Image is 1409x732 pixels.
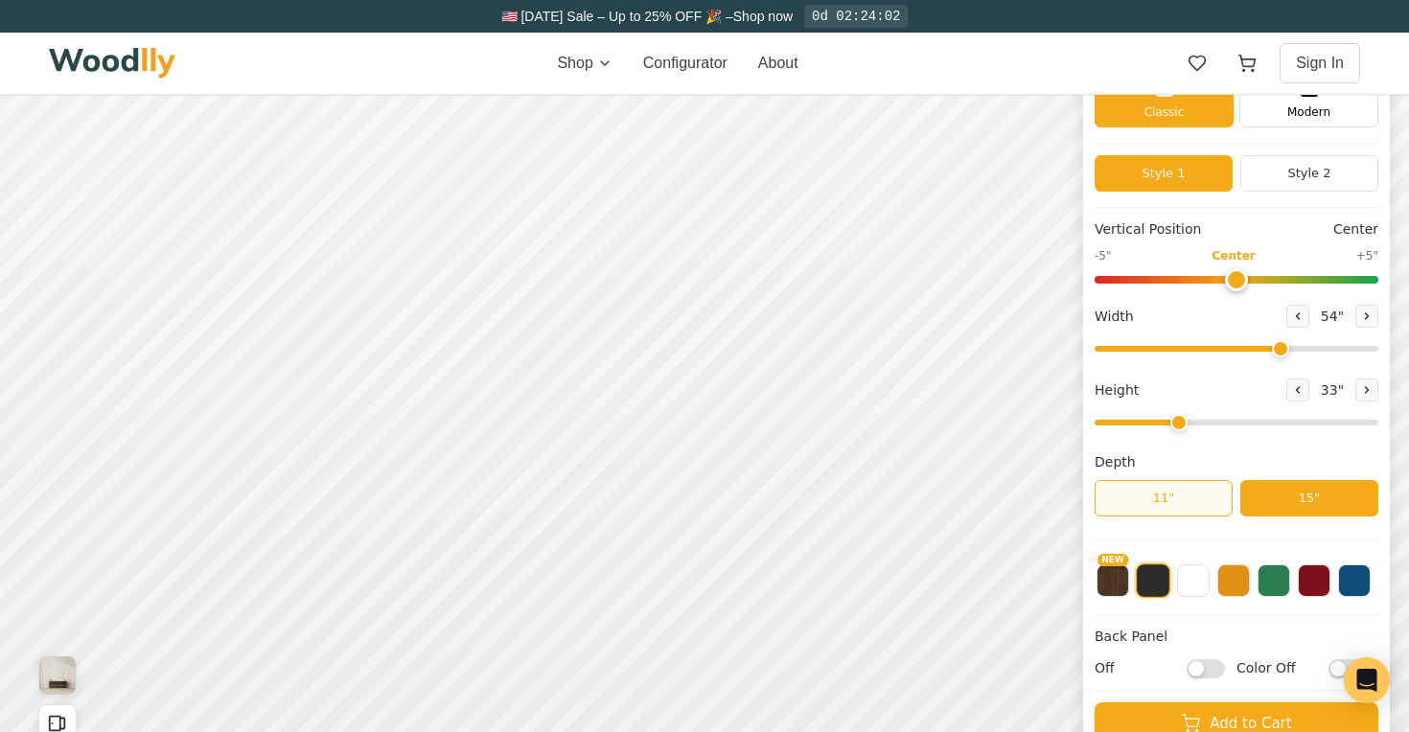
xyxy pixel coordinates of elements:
[1177,563,1210,596] button: White
[1097,553,1128,565] span: NEW
[1258,563,1290,596] button: Green
[557,52,612,75] button: Shop
[1095,154,1233,191] button: Style 1
[39,655,76,694] img: Gallery
[1095,451,1136,471] span: Depth
[310,29,423,48] button: Pick Your Discount
[1298,563,1330,596] button: Red
[54,23,84,54] button: Toggle price visibility
[1095,305,1134,325] span: Width
[1212,246,1255,263] span: Center
[1095,479,1233,515] button: 11"
[1317,305,1348,325] span: 54 "
[758,52,798,75] button: About
[1095,378,1139,399] span: Height
[237,24,302,53] button: 25% off
[1095,626,1378,646] h4: Back Panel
[1344,657,1390,703] div: Open Intercom Messenger
[1144,103,1185,120] span: Classic
[1287,103,1330,120] span: Modern
[643,52,728,75] button: Configurator
[1280,43,1360,83] button: Sign In
[501,9,733,24] span: 🇺🇸 [DATE] Sale – Up to 25% OFF 🎉 –
[1095,246,1111,263] span: -5"
[1187,658,1225,677] input: Off
[1328,658,1367,677] input: Color Off
[804,5,908,28] div: 0d 02:24:02
[1095,218,1201,239] span: Vertical Position
[1097,563,1129,596] button: NEW
[1333,218,1378,239] span: Center
[1338,563,1371,596] button: Blue
[1095,657,1177,677] span: Off
[733,9,793,24] a: Shop now
[1356,246,1378,263] span: +5"
[1240,479,1378,515] button: 15"
[1217,563,1250,596] button: Yellow
[49,48,175,79] img: Woodlly
[1240,154,1378,191] button: Style 2
[1136,562,1170,597] button: Black
[1095,22,1295,50] h1: Click to rename
[38,655,77,694] button: View Gallery
[1236,657,1319,677] span: Color Off
[1317,378,1348,399] span: 33 "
